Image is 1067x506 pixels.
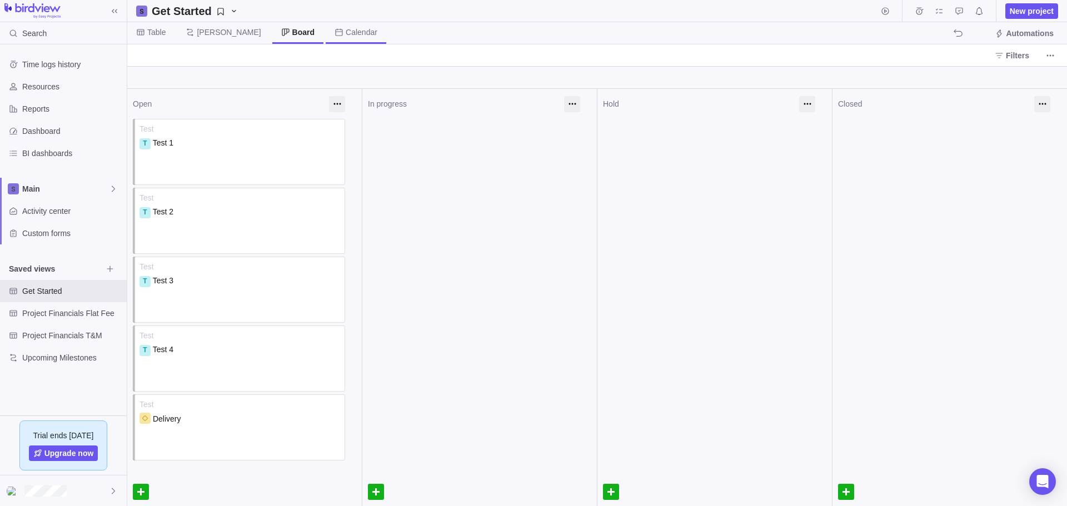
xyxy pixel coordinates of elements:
span: Board [292,27,315,38]
span: New project [1005,3,1058,19]
img: Show [7,487,20,495]
span: Delivery [153,414,181,423]
a: My assignments [931,8,947,17]
span: Time logs [911,3,927,19]
span: Test 1 [153,138,173,147]
span: The action will be undone: editing the dependency [950,26,966,41]
span: Dashboard [22,126,122,137]
span: Approval requests [951,3,967,19]
h2: Get Started [152,3,212,19]
span: Main [22,183,109,194]
span: Automations [990,26,1058,41]
span: My assignments [931,3,947,19]
span: Test [139,399,341,410]
span: Upcoming Milestones [22,352,122,363]
div: Chris Tucker [7,484,20,498]
div: More actions [564,96,580,112]
div: More actions [329,96,345,112]
div: More actions [1034,96,1050,112]
span: Calendar [346,27,377,38]
div: Open Intercom Messenger [1029,468,1056,495]
span: Trial ends [DATE] [33,430,94,441]
span: Get Started [22,285,122,297]
span: More actions [1043,48,1058,63]
span: Test [139,123,341,134]
span: Custom forms [22,228,122,239]
div: T [139,276,151,287]
a: Approval requests [951,8,967,17]
div: Hold [603,98,794,109]
span: Time logs history [22,59,122,70]
a: Time logs [911,8,927,17]
div: In progress [368,98,559,109]
div: T [139,207,151,218]
span: [PERSON_NAME] [197,27,261,38]
span: Filters [990,48,1034,63]
span: Test [139,330,341,341]
span: Table [147,27,166,38]
span: Reports [22,103,122,114]
span: Upgrade now [44,448,94,459]
img: logo [4,3,61,19]
span: Test [139,261,341,272]
span: Filters [1006,50,1029,61]
span: Saved views [9,263,102,274]
span: New project [1010,6,1054,17]
div: More actions [799,96,815,112]
span: Start timer [877,3,893,19]
span: Get Started [147,3,243,19]
span: Notifications [971,3,987,19]
span: Browse views [102,261,118,277]
div: T [139,138,151,149]
span: Project Financials Flat Fee [22,308,122,319]
span: Test [139,192,341,203]
span: Activity center [22,206,122,217]
span: Search [22,28,47,39]
span: Project Financials T&M [22,330,122,341]
span: Test 4 [153,345,173,354]
a: Notifications [971,8,987,17]
span: Resources [22,81,122,92]
span: BI dashboards [22,148,122,159]
a: Upgrade now [29,445,98,461]
div: Closed [838,98,1029,109]
span: Automations [1006,28,1054,39]
span: Test 3 [153,276,173,285]
div: T [139,345,151,356]
span: Test 2 [153,207,173,216]
div: Open [133,98,323,109]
